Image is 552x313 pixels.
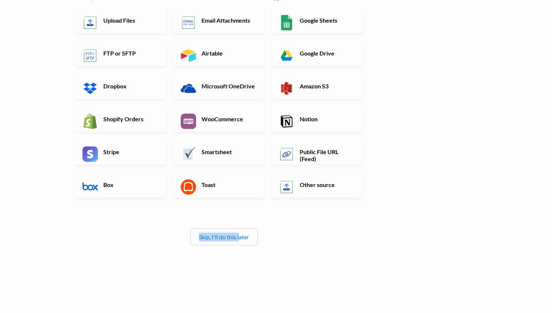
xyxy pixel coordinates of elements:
iframe: Drift Widget Chat Window [402,61,548,281]
a: WooCommerce [173,106,264,132]
img: Stripe App & API [83,146,98,162]
img: Dropbox App & API [83,81,98,96]
h6: Upload Files [101,17,159,24]
h6: Google Drive [298,50,355,57]
img: Box App & API [83,179,98,195]
h6: Airtable [200,50,257,57]
h6: Microsoft OneDrive [200,83,257,89]
h6: Public File URL (Feed) [298,148,355,162]
img: Notion App & API [279,114,294,129]
h6: Notion [298,115,355,122]
h6: Box [101,181,159,188]
a: Airtable [173,41,264,66]
a: Email Attachments [173,8,264,33]
a: Skip, I'll do this later [199,233,249,240]
a: Google Drive [272,41,363,66]
a: Notion [272,106,363,132]
a: FTP or SFTP [75,41,166,66]
a: Other source [272,172,363,198]
iframe: Drift Widget Chat Controller [515,276,543,304]
img: Amazon S3 App & API [279,81,294,96]
h6: WooCommerce [200,115,257,122]
img: Airtable App & API [181,48,196,63]
a: Public File URL (Feed) [272,139,363,165]
img: Upload Files App & API [83,15,98,30]
h6: Stripe [101,148,159,155]
img: FTP or SFTP App & API [83,48,98,63]
h6: Dropbox [101,83,159,89]
h6: Google Sheets [298,17,355,24]
h6: Smartsheet [200,148,257,155]
img: Google Drive App & API [279,48,294,63]
img: Smartsheet App & API [181,146,196,162]
a: Shopify Orders [75,106,166,132]
h6: Toast [200,181,257,188]
img: Microsoft OneDrive App & API [181,81,196,96]
a: Amazon S3 [272,73,363,99]
a: Google Sheets [272,8,363,33]
a: Toast [173,172,264,198]
h6: Other source [298,181,355,188]
h6: Amazon S3 [298,83,355,89]
a: Stripe [75,139,166,165]
a: Upload Files [75,8,166,33]
a: Box [75,172,166,198]
img: Public File URL App & API [279,146,294,162]
a: Smartsheet [173,139,264,165]
img: Shopify App & API [83,114,98,129]
img: Other Source App & API [279,179,294,195]
img: WooCommerce App & API [181,114,196,129]
img: Toast App & API [181,179,196,195]
img: Email New CSV or XLSX File App & API [181,15,196,30]
img: Google Sheets App & API [279,15,294,30]
h6: Email Attachments [200,17,257,24]
a: Microsoft OneDrive [173,73,264,99]
h6: Shopify Orders [101,115,159,122]
a: Dropbox [75,73,166,99]
h6: FTP or SFTP [101,50,159,57]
